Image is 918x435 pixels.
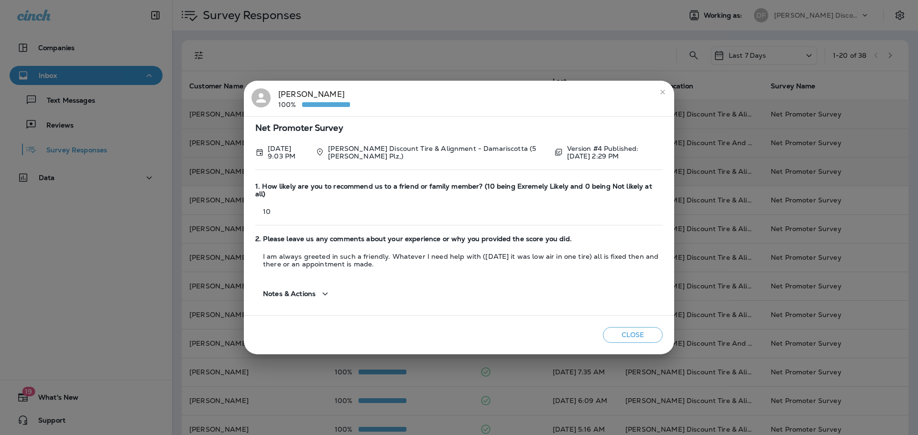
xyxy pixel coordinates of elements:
button: Close [603,327,663,343]
p: Sep 22, 2025 9:03 PM [268,145,308,160]
span: Net Promoter Survey [255,124,663,132]
p: 10 [255,208,663,215]
p: Version #4 Published: [DATE] 2:29 PM [567,145,663,160]
span: 1. How likely are you to recommend us to a friend or family member? (10 being Exremely Likely and... [255,182,663,199]
div: [PERSON_NAME] [278,88,350,108]
p: 100% [278,101,302,108]
button: close [655,85,670,100]
button: Notes & Actions [255,280,339,308]
span: Notes & Actions [263,290,316,298]
p: I am always greeted in such a friendly. Whatever I need help with ([DATE] it was low air in one t... [255,253,663,268]
span: 2. Please leave us any comments about your experience or why you provided the score you did. [255,235,663,243]
p: [PERSON_NAME] Discount Tire & Alignment - Damariscotta (5 [PERSON_NAME] Plz,) [328,145,546,160]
